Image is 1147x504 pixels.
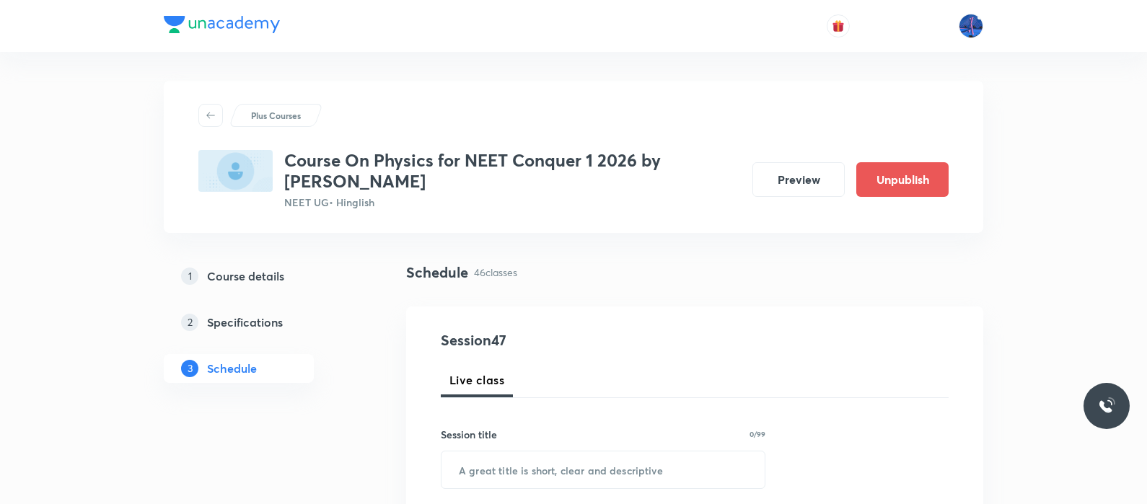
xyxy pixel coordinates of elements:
[474,265,517,280] p: 46 classes
[207,360,257,377] h5: Schedule
[164,308,360,337] a: 2Specifications
[959,14,983,38] img: Mahesh Bhat
[164,16,280,37] a: Company Logo
[827,14,850,37] button: avatar
[181,360,198,377] p: 3
[752,162,845,197] button: Preview
[856,162,949,197] button: Unpublish
[750,430,765,438] p: 0/99
[441,451,765,488] input: A great title is short, clear and descriptive
[198,150,273,192] img: 38EDF6F4-926D-4704-A982-42A75871C422_plus.png
[207,268,284,285] h5: Course details
[207,314,283,331] h5: Specifications
[1098,397,1115,415] img: ttu
[164,16,280,33] img: Company Logo
[406,262,468,283] h4: Schedule
[284,195,741,210] p: NEET UG • Hinglish
[832,19,845,32] img: avatar
[164,262,360,291] a: 1Course details
[181,268,198,285] p: 1
[251,109,301,122] p: Plus Courses
[449,371,504,389] span: Live class
[284,150,741,192] h3: Course On Physics for NEET Conquer 1 2026 by [PERSON_NAME]
[441,427,497,442] h6: Session title
[181,314,198,331] p: 2
[441,330,704,351] h4: Session 47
